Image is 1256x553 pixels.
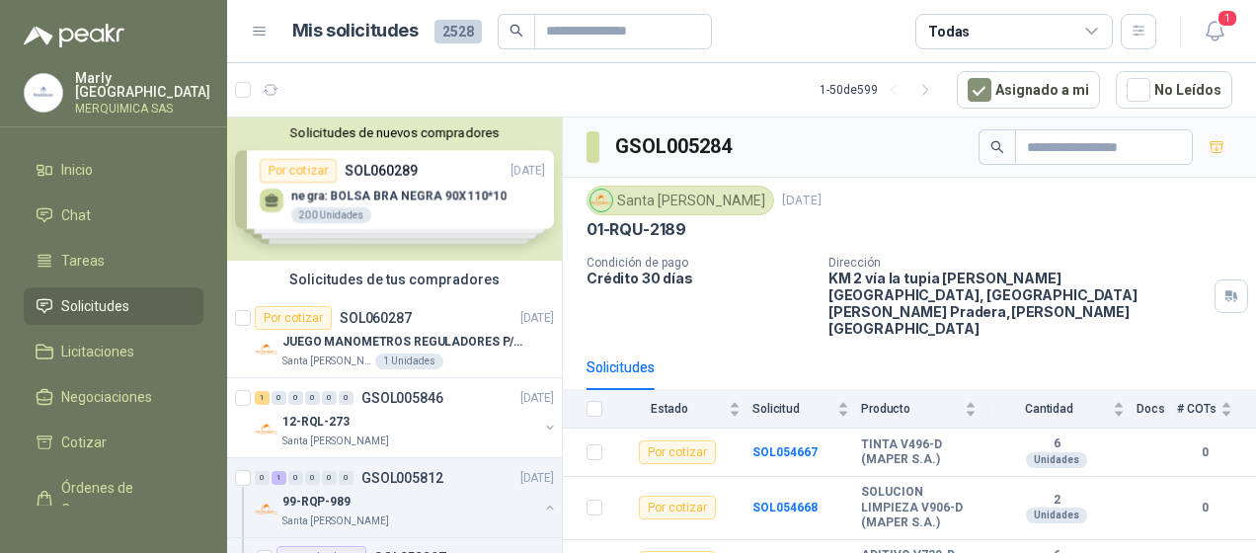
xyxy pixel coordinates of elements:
[520,469,554,488] p: [DATE]
[861,437,977,468] b: TINTA V496-D (MAPER S.A.)
[339,391,353,405] div: 0
[990,140,1004,154] span: search
[61,159,93,181] span: Inicio
[1177,443,1232,462] b: 0
[255,498,278,521] img: Company Logo
[24,24,124,47] img: Logo peakr
[988,493,1125,509] b: 2
[615,131,735,162] h3: GSOL005284
[24,424,203,461] a: Cotizar
[639,496,716,519] div: Por cotizar
[752,445,818,459] a: SOL054667
[928,21,970,42] div: Todas
[24,333,203,370] a: Licitaciones
[322,391,337,405] div: 0
[61,386,152,408] span: Negociaciones
[24,197,203,234] a: Chat
[639,440,716,464] div: Por cotizar
[282,513,389,529] p: Santa [PERSON_NAME]
[24,469,203,528] a: Órdenes de Compra
[255,338,278,361] img: Company Logo
[25,74,62,112] img: Company Logo
[752,402,833,416] span: Solicitud
[322,471,337,485] div: 0
[1116,71,1232,109] button: No Leídos
[305,391,320,405] div: 0
[1197,14,1232,49] button: 1
[255,386,558,449] a: 1 0 0 0 0 0 GSOL005846[DATE] Company Logo12-RQL-273Santa [PERSON_NAME]
[24,151,203,189] a: Inicio
[828,256,1207,270] p: Dirección
[752,390,861,429] th: Solicitud
[510,24,523,38] span: search
[235,125,554,140] button: Solicitudes de nuevos compradores
[282,434,389,449] p: Santa [PERSON_NAME]
[24,378,203,416] a: Negociaciones
[227,261,562,298] div: Solicitudes de tus compradores
[614,390,752,429] th: Estado
[587,270,813,286] p: Crédito 30 días
[227,298,562,378] a: Por cotizarSOL060287[DATE] Company LogoJUEGO MANOMETROS REGULADORES P/OXIGENOSanta [PERSON_NAME]1...
[614,402,725,416] span: Estado
[282,493,351,512] p: 99-RQP-989
[1177,390,1256,429] th: # COTs
[255,418,278,441] img: Company Logo
[272,391,286,405] div: 0
[988,436,1125,452] b: 6
[61,204,91,226] span: Chat
[434,20,482,43] span: 2528
[339,471,353,485] div: 0
[75,103,210,115] p: MERQUIMICA SAS
[340,311,412,325] p: SOL060287
[282,333,528,352] p: JUEGO MANOMETROS REGULADORES P/OXIGENO
[61,432,107,453] span: Cotizar
[988,390,1137,429] th: Cantidad
[520,309,554,328] p: [DATE]
[361,471,443,485] p: GSOL005812
[957,71,1100,109] button: Asignado a mi
[587,356,655,378] div: Solicitudes
[828,270,1207,337] p: KM 2 vía la tupia [PERSON_NAME][GEOGRAPHIC_DATA], [GEOGRAPHIC_DATA][PERSON_NAME] Pradera , [PERSO...
[587,219,686,240] p: 01-RQU-2189
[255,466,558,529] a: 0 1 0 0 0 0 GSOL005812[DATE] Company Logo99-RQP-989Santa [PERSON_NAME]
[861,402,961,416] span: Producto
[782,192,822,210] p: [DATE]
[24,287,203,325] a: Solicitudes
[255,471,270,485] div: 0
[1217,9,1238,28] span: 1
[227,118,562,261] div: Solicitudes de nuevos compradoresPor cotizarSOL060289[DATE] negra: BOLSA BRA NEGRA 90X110*10200 U...
[1026,508,1087,523] div: Unidades
[752,501,818,514] a: SOL054668
[587,186,774,215] div: Santa [PERSON_NAME]
[1177,499,1232,517] b: 0
[288,471,303,485] div: 0
[375,354,443,369] div: 1 Unidades
[988,402,1109,416] span: Cantidad
[361,391,443,405] p: GSOL005846
[255,306,332,330] div: Por cotizar
[61,341,134,362] span: Licitaciones
[520,389,554,408] p: [DATE]
[61,477,185,520] span: Órdenes de Compra
[1137,390,1177,429] th: Docs
[861,390,988,429] th: Producto
[61,250,105,272] span: Tareas
[282,413,350,432] p: 12-RQL-273
[61,295,129,317] span: Solicitudes
[24,242,203,279] a: Tareas
[292,17,419,45] h1: Mis solicitudes
[305,471,320,485] div: 0
[820,74,941,106] div: 1 - 50 de 599
[1026,452,1087,468] div: Unidades
[282,354,371,369] p: Santa [PERSON_NAME]
[75,71,210,99] p: Marly [GEOGRAPHIC_DATA]
[590,190,612,211] img: Company Logo
[288,391,303,405] div: 0
[861,485,977,531] b: SOLUCION LIMPIEZA V906-D (MAPER S.A.)
[587,256,813,270] p: Condición de pago
[255,391,270,405] div: 1
[1177,402,1217,416] span: # COTs
[272,471,286,485] div: 1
